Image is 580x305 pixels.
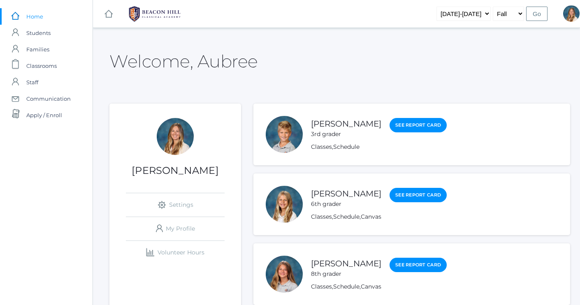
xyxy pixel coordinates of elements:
[390,258,447,272] a: See Report Card
[311,143,447,151] div: ,
[157,118,194,155] div: Aubree Morrell
[361,213,381,220] a: Canvas
[311,282,447,291] div: , ,
[390,118,447,132] a: See Report Card
[390,188,447,202] a: See Report Card
[311,130,381,139] div: 3rd grader
[126,241,225,264] a: Volunteer Hours
[361,283,381,290] a: Canvas
[26,74,38,90] span: Staff
[26,25,51,41] span: Students
[266,116,303,153] div: Curren Morrell
[563,5,580,22] div: Aubree Morrell
[109,52,258,71] h2: Welcome, Aubree
[311,213,332,220] a: Classes
[311,270,381,278] div: 8th grader
[26,90,71,107] span: Communication
[311,189,381,199] a: [PERSON_NAME]
[26,8,43,25] span: Home
[124,4,186,24] img: BHCALogos-05-308ed15e86a5a0abce9b8dd61676a3503ac9727e845dece92d48e8588c001991.png
[526,7,548,21] input: Go
[311,259,381,268] a: [PERSON_NAME]
[333,283,360,290] a: Schedule
[311,143,332,150] a: Classes
[333,213,360,220] a: Schedule
[126,193,225,217] a: Settings
[311,283,332,290] a: Classes
[333,143,360,150] a: Schedule
[126,217,225,240] a: My Profile
[26,58,57,74] span: Classrooms
[266,186,303,223] div: Emery Morrell
[26,107,62,123] span: Apply / Enroll
[266,256,303,293] div: Harper Morrell
[26,41,49,58] span: Families
[109,165,241,176] h1: [PERSON_NAME]
[311,213,447,221] div: , ,
[311,200,381,208] div: 6th grader
[311,119,381,129] a: [PERSON_NAME]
